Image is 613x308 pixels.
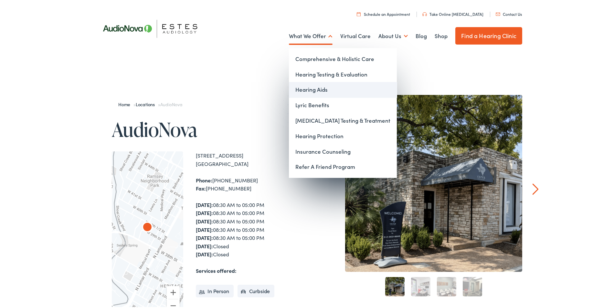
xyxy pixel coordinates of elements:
[289,50,397,66] a: Comprehensive & Holistic Care
[136,100,158,106] a: Locations
[496,10,522,15] a: Contact Us
[496,11,500,15] img: utility icon
[238,283,275,296] li: Curbside
[357,11,361,15] img: utility icon
[196,283,234,296] li: In Person
[385,276,405,295] a: 1
[196,266,237,273] strong: Services offered:
[289,23,333,47] a: What We Offer
[422,11,427,15] img: utility icon
[533,182,539,194] a: Next
[196,216,213,223] strong: [DATE]:
[118,100,133,106] a: Home
[196,208,213,215] strong: [DATE]:
[463,276,482,295] a: 4
[196,200,213,207] strong: [DATE]:
[167,285,180,298] button: Zoom in
[289,143,397,158] a: Insurance Counseling
[437,276,456,295] a: 3
[112,118,309,139] h1: AudioNova
[196,175,309,191] div: [PHONE_NUMBER] [PHONE_NUMBER]
[357,10,410,15] a: Schedule an Appointment
[422,10,483,15] a: Take Online [MEDICAL_DATA]
[196,225,213,232] strong: [DATE]:
[455,26,522,43] a: Find a Hearing Clinic
[340,23,371,47] a: Virtual Care
[416,23,427,47] a: Blog
[435,23,448,47] a: Shop
[196,233,213,240] strong: [DATE]:
[289,112,397,127] a: [MEDICAL_DATA] Testing & Treatment
[196,150,309,167] div: [STREET_ADDRESS] [GEOGRAPHIC_DATA]
[196,241,213,248] strong: [DATE]:
[289,127,397,143] a: Hearing Protection
[411,276,430,295] a: 2
[289,158,397,173] a: Refer A Friend Program
[289,81,397,96] a: Hearing Aids
[160,100,182,106] span: AudioNova
[137,216,158,237] div: AudioNova
[196,249,213,256] strong: [DATE]:
[196,183,206,190] strong: Fax:
[289,66,397,81] a: Hearing Testing & Evaluation
[378,23,408,47] a: About Us
[196,200,309,257] div: 08:30 AM to 05:00 PM 08:30 AM to 05:00 PM 08:30 AM to 05:00 PM 08:30 AM to 05:00 PM 08:30 AM to 0...
[196,175,212,182] strong: Phone:
[118,100,182,106] span: » »
[289,96,397,112] a: Lyric Benefits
